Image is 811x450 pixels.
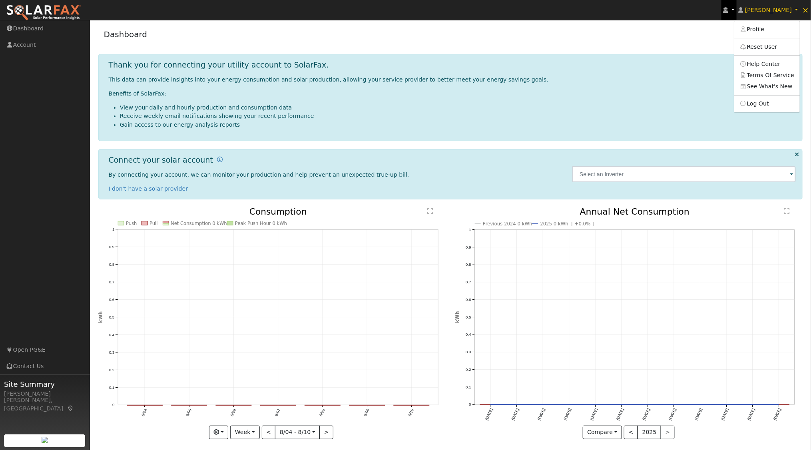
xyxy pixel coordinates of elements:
a: Log Out [734,98,800,110]
h1: Thank you for connecting your utility account to SolarFax. [109,60,329,70]
a: Profile [734,24,800,35]
text: 0.1 [466,385,471,389]
text: [DATE] [484,408,494,421]
text: [DATE] [668,408,677,421]
button: 8/04 - 8/10 [275,426,320,439]
circle: onclick="" [489,403,492,406]
text: 0.6 [109,297,114,302]
button: Compare [583,426,622,439]
text: 8/06 [229,408,237,417]
text: 0.4 [109,333,114,337]
text: 0 [469,402,471,407]
span: × [802,5,809,15]
text: 0.4 [466,333,471,337]
text: 0.8 [466,262,471,267]
circle: onclick="" [646,403,650,406]
text: 0.6 [466,297,471,302]
circle: onclick="" [699,403,702,406]
button: < [624,426,638,439]
span: Site Summary [4,379,86,390]
text: kWh [98,311,103,323]
a: I don't have a solar provider [109,185,188,192]
text: 0.3 [109,350,114,354]
text: 8/07 [274,408,281,417]
text: [DATE] [642,408,651,421]
a: Map [67,405,74,412]
text: 1 [112,227,114,231]
text: Push [126,221,137,226]
text: [DATE] [747,408,756,421]
text: 0.2 [109,368,114,372]
li: Receive weekly email notifications showing your recent performance [120,112,796,120]
text: [DATE] [589,408,598,421]
button: 2025 [638,426,661,439]
text: 8/10 [408,408,415,417]
text: [DATE] [773,408,782,421]
li: View your daily and hourly production and consumption data [120,104,796,112]
circle: onclick="" [751,403,754,406]
text:  [784,208,789,214]
text: 0.5 [109,315,114,319]
img: retrieve [42,437,48,443]
button: Week [230,426,259,439]
text:  [428,208,433,214]
text: 1 [469,227,471,232]
img: SolarFax [6,4,81,21]
text: Peak Push Hour 0 kWh [235,221,287,226]
button: > [319,426,333,439]
a: Reset User [734,41,800,52]
text: 0.2 [466,367,471,372]
text: 0.3 [466,350,471,354]
text: 0.7 [466,280,471,284]
text: [DATE] [720,408,729,421]
text: [DATE] [510,408,520,421]
text: [DATE] [616,408,625,421]
circle: onclick="" [515,403,518,406]
circle: onclick="" [620,403,623,406]
text: 0.9 [466,245,471,249]
a: See What's New [734,81,800,92]
text: 8/04 [140,408,147,417]
circle: onclick="" [725,403,728,406]
text: [DATE] [563,408,572,421]
span: By connecting your account, we can monitor your production and help prevent an unexpected true-up... [109,171,409,178]
p: Benefits of SolarFax: [109,90,796,98]
text: Pull [149,221,158,226]
text: Previous 2024 0 kWh [483,221,532,227]
a: Help Center [734,58,800,70]
text: 0 [112,403,115,407]
button: < [262,426,276,439]
circle: onclick="" [568,403,571,406]
text: 0.8 [109,262,114,267]
text: Consumption [249,207,307,217]
circle: onclick="" [594,403,597,406]
text: 0.5 [466,315,471,319]
span: [PERSON_NAME] [745,7,792,13]
h1: Connect your solar account [109,155,213,165]
circle: onclick="" [672,403,676,406]
text: 8/08 [319,408,326,417]
div: [PERSON_NAME] [4,390,86,398]
text: Net Consumption 0 kWh [171,221,227,226]
div: [PERSON_NAME], [GEOGRAPHIC_DATA] [4,396,86,413]
text: Annual Net Consumption [580,207,690,217]
text: [DATE] [537,408,546,421]
text: 2025 0 kWh [ +0.0% ] [540,221,594,227]
span: This data can provide insights into your energy consumption and solar production, allowing your s... [109,76,548,83]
